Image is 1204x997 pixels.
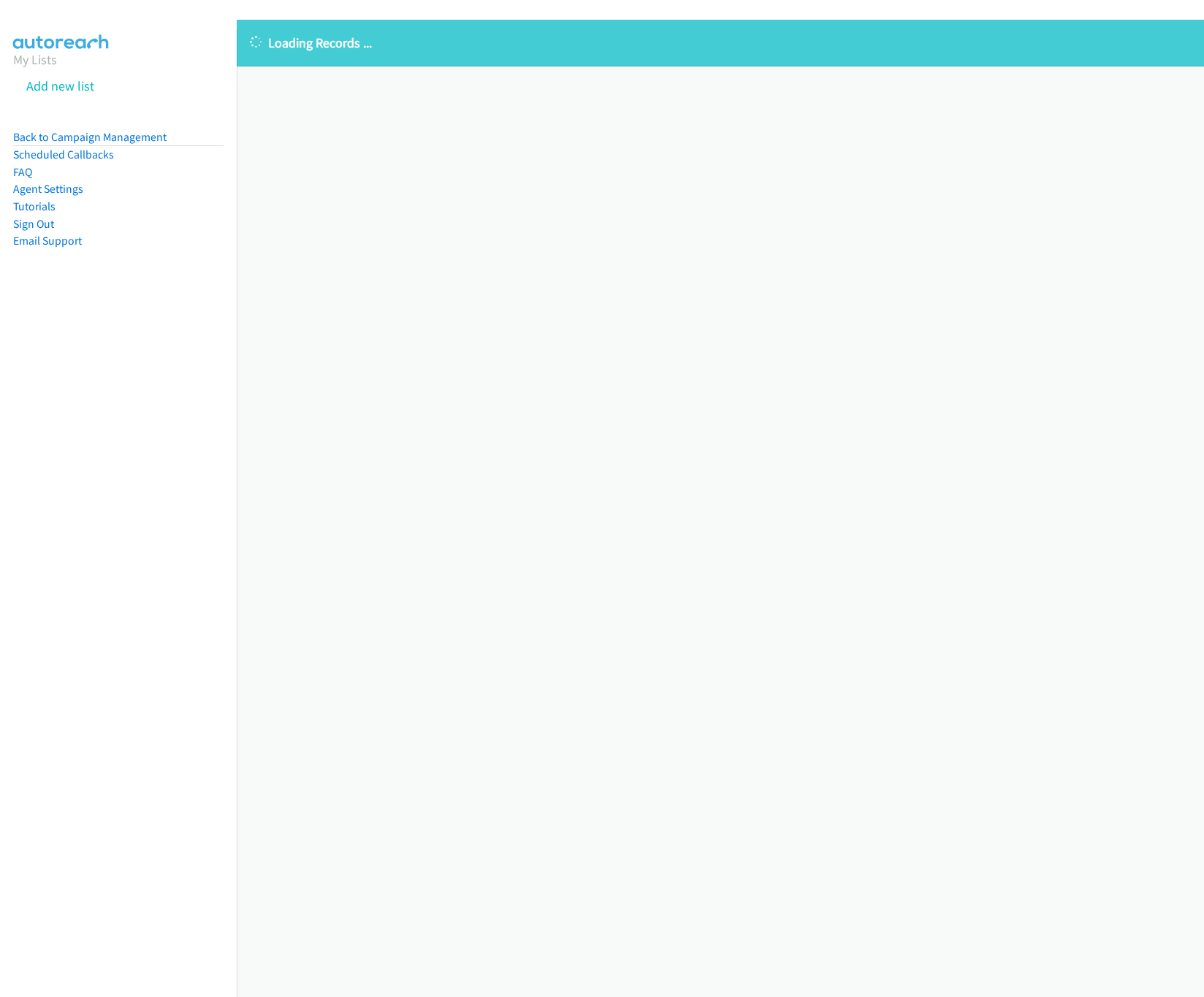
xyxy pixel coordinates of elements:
p: Loading Records ... [250,33,1191,53]
a: Email Support [13,234,82,248]
a: Back to Campaign Management [13,130,167,144]
a: FAQ [13,165,32,179]
a: Scheduled Callbacks [13,148,114,161]
a: Tutorials [13,199,56,213]
a: Add new list [26,77,94,94]
a: Sign Out [13,217,54,231]
a: Agent Settings [13,182,83,196]
a: My Lists [13,51,57,68]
